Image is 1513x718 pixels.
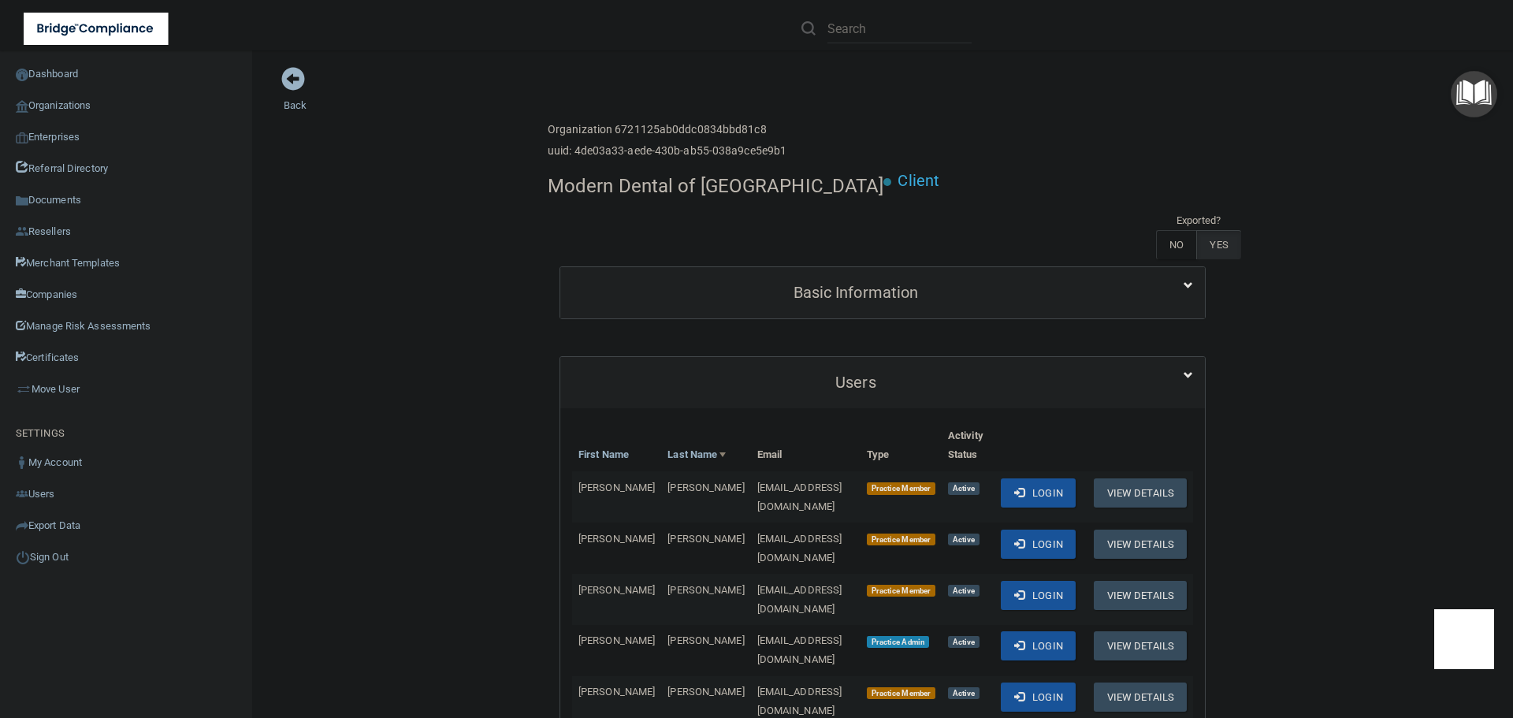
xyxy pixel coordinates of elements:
h4: Modern Dental of [GEOGRAPHIC_DATA] [548,176,883,196]
a: First Name [578,445,629,464]
span: Active [948,636,980,649]
input: Search [827,14,972,43]
a: Last Name [667,445,726,464]
span: [PERSON_NAME] [578,634,655,646]
h6: uuid: 4de03a33-aede-430b-ab55-038a9ce5e9b1 [548,145,786,157]
img: ic_power_dark.7ecde6b1.png [16,550,30,564]
button: View Details [1094,581,1187,610]
img: icon-documents.8dae5593.png [16,195,28,207]
span: Practice Admin [867,636,929,649]
span: Active [948,482,980,495]
label: YES [1196,230,1240,259]
label: SETTINGS [16,424,65,443]
img: organization-icon.f8decf85.png [16,100,28,113]
button: View Details [1094,683,1187,712]
span: [PERSON_NAME] [667,533,744,545]
span: [PERSON_NAME] [667,686,744,698]
a: Users [572,365,1193,400]
img: icon-users.e205127d.png [16,488,28,500]
img: icon-export.b9366987.png [16,519,28,532]
th: Email [751,420,861,471]
span: [EMAIL_ADDRESS][DOMAIN_NAME] [757,482,842,512]
span: [EMAIL_ADDRESS][DOMAIN_NAME] [757,533,842,564]
span: Practice Member [867,687,935,700]
button: Open Resource Center [1451,71,1497,117]
span: [EMAIL_ADDRESS][DOMAIN_NAME] [757,634,842,665]
a: Basic Information [572,275,1193,311]
button: View Details [1094,530,1187,559]
iframe: Drift Widget Chat Controller [1434,609,1494,669]
span: [EMAIL_ADDRESS][DOMAIN_NAME] [757,584,842,615]
button: Login [1001,530,1076,559]
span: [EMAIL_ADDRESS][DOMAIN_NAME] [757,686,842,716]
span: [PERSON_NAME] [667,584,744,596]
span: Active [948,585,980,597]
button: View Details [1094,478,1187,508]
h5: Basic Information [572,284,1139,301]
span: [PERSON_NAME] [667,482,744,493]
a: Back [284,80,307,111]
p: Client [898,166,939,195]
span: Active [948,534,980,546]
button: Login [1001,631,1076,660]
span: [PERSON_NAME] [578,584,655,596]
span: [PERSON_NAME] [667,634,744,646]
img: ic-search.3b580494.png [801,21,816,35]
th: Activity Status [942,420,994,471]
span: Practice Member [867,585,935,597]
td: Exported? [1156,211,1241,230]
span: [PERSON_NAME] [578,482,655,493]
button: Login [1001,478,1076,508]
span: Active [948,687,980,700]
th: Type [861,420,942,471]
img: enterprise.0d942306.png [16,132,28,143]
span: Practice Member [867,534,935,546]
img: bridge_compliance_login_screen.278c3ca4.svg [24,13,169,45]
button: Login [1001,581,1076,610]
h6: Organization 6721125ab0ddc0834bbd81c8 [548,124,786,136]
span: [PERSON_NAME] [578,686,655,698]
img: ic_user_dark.df1a06c3.png [16,456,28,469]
img: briefcase.64adab9b.png [16,381,32,397]
img: ic_reseller.de258add.png [16,225,28,238]
label: NO [1156,230,1196,259]
span: Practice Member [867,482,935,495]
button: Login [1001,683,1076,712]
h5: Users [572,374,1139,391]
img: ic_dashboard_dark.d01f4a41.png [16,69,28,81]
button: View Details [1094,631,1187,660]
span: [PERSON_NAME] [578,533,655,545]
